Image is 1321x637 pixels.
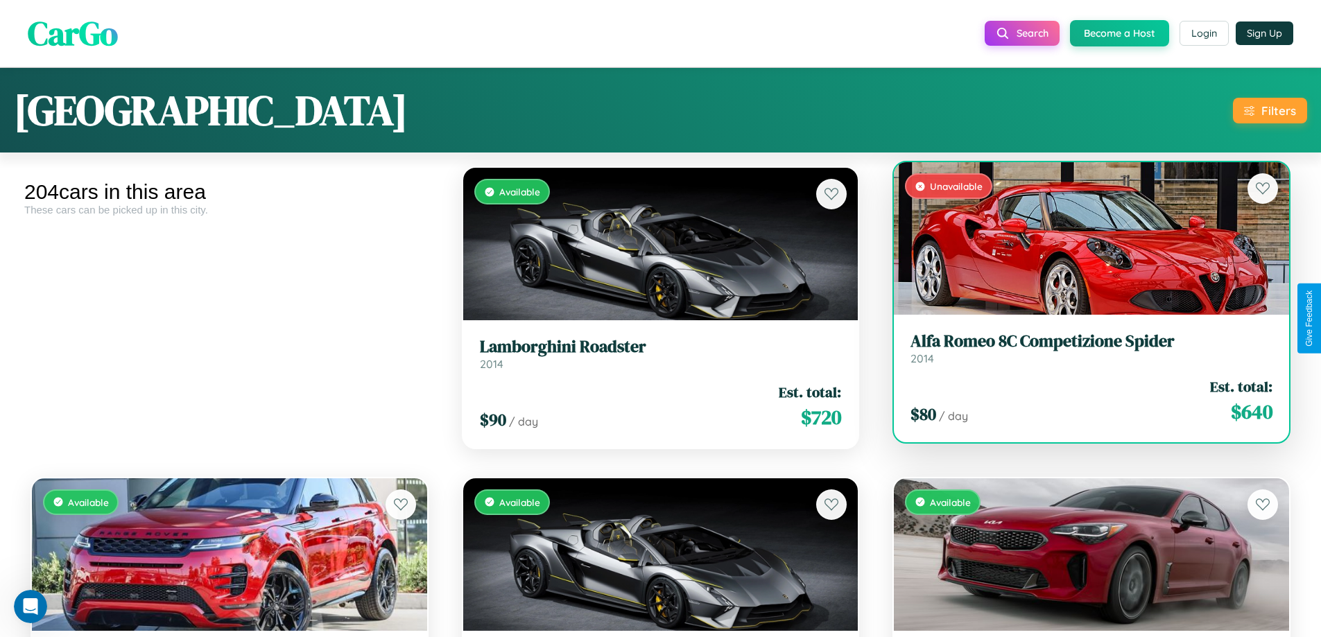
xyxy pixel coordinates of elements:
button: Filters [1233,98,1307,123]
span: $ 90 [480,408,506,431]
span: CarGo [28,10,118,56]
h1: [GEOGRAPHIC_DATA] [14,82,408,139]
span: Available [930,496,971,508]
span: 2014 [480,357,503,371]
span: Est. total: [1210,376,1272,396]
div: Give Feedback [1304,290,1314,347]
div: 204 cars in this area [24,180,435,204]
a: Alfa Romeo 8C Competizione Spider2014 [910,331,1272,365]
a: Lamborghini Roadster2014 [480,337,842,371]
span: $ 720 [801,403,841,431]
button: Become a Host [1070,20,1169,46]
span: Unavailable [930,180,983,192]
span: / day [939,409,968,423]
div: Filters [1261,103,1296,118]
span: Est. total: [779,382,841,402]
h3: Lamborghini Roadster [480,337,842,357]
span: / day [509,415,538,428]
span: $ 80 [910,403,936,426]
span: Available [499,496,540,508]
h3: Alfa Romeo 8C Competizione Spider [910,331,1272,351]
button: Sign Up [1236,21,1293,45]
button: Login [1180,21,1229,46]
span: Available [499,186,540,198]
span: Available [68,496,109,508]
span: $ 640 [1231,398,1272,426]
div: These cars can be picked up in this city. [24,204,435,216]
span: 2014 [910,351,934,365]
button: Search [985,21,1060,46]
span: Search [1017,27,1048,40]
iframe: Intercom live chat [14,590,47,623]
